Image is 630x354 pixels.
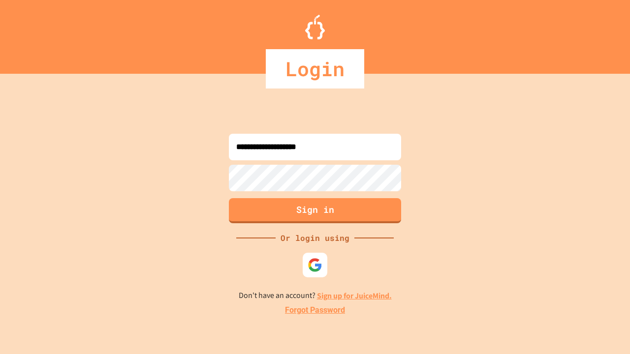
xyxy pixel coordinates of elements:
img: Logo.svg [305,15,325,39]
img: google-icon.svg [308,258,322,272]
div: Or login using [276,232,354,244]
a: Forgot Password [285,304,345,316]
button: Sign in [229,198,401,223]
p: Don't have an account? [239,290,392,302]
a: Sign up for JuiceMind. [317,291,392,301]
div: Login [266,49,364,88]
